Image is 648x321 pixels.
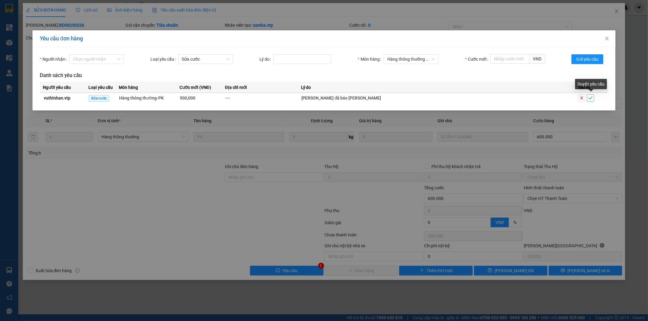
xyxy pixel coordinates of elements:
span: Cước mới (VNĐ) [180,84,211,91]
label: Món hàng [358,54,383,64]
label: Cước mới [465,54,490,64]
span: Món hàng [119,84,138,91]
span: Người yêu cầu [43,84,71,91]
label: Loại yêu cầu [151,54,178,64]
span: 500,000 [180,96,195,100]
span: --- [225,96,230,100]
span: Địa chỉ mới [225,84,247,91]
span: Sửa cước [89,95,109,102]
span: - PK [157,96,164,100]
input: Cước mới [490,54,530,64]
h3: Danh sách yêu cầu [40,72,609,79]
button: check [587,94,594,102]
span: - PK [426,57,433,62]
span: [PERSON_NAME] đã báo [PERSON_NAME] [301,96,381,100]
button: close [578,94,585,102]
label: Lý do [259,54,273,64]
button: Close [598,30,615,47]
div: Duyệt yêu cầu [575,79,607,89]
span: Sửa cước [182,55,229,64]
span: Gửi yêu cầu [576,56,598,63]
div: Yêu cầu đơn hàng [40,35,609,42]
span: Hàng thông thường [387,55,435,64]
label: Người nhận [40,54,69,64]
input: Người nhận [73,55,116,64]
span: Loại yêu cầu [88,84,113,91]
span: close [578,96,585,100]
span: Hàng thông thường [119,96,164,100]
span: VND [530,54,545,64]
strong: vuthinhan.vtp [44,96,70,100]
input: Lý do [273,54,331,64]
span: check [587,96,594,100]
button: Gửi yêu cầu [571,54,603,64]
span: Lý do [301,84,311,91]
span: close [605,36,609,41]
